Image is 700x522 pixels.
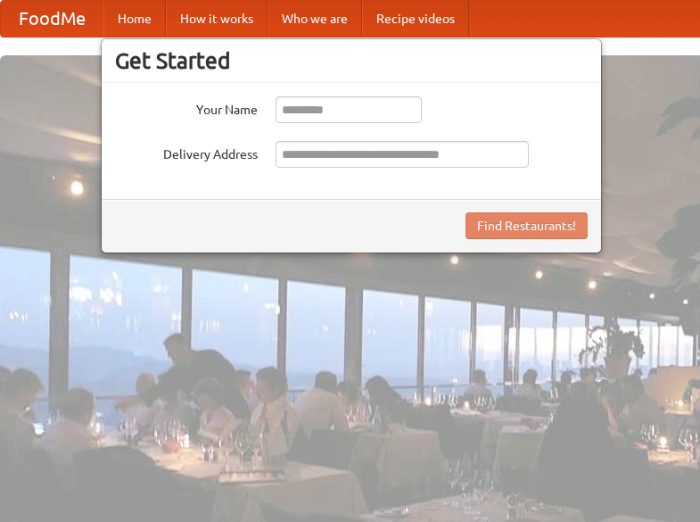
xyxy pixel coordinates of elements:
[1,1,103,37] a: FoodMe
[268,1,362,37] a: Who we are
[115,141,258,163] label: Delivery Address
[103,1,166,37] a: Home
[465,212,588,239] button: Find Restaurants!
[362,1,469,37] a: Recipe videos
[115,96,258,119] label: Your Name
[166,1,268,37] a: How it works
[115,47,588,74] h3: Get Started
